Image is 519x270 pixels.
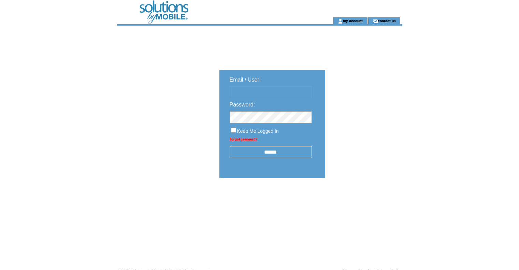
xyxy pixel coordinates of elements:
[237,128,279,134] span: Keep Me Logged In
[338,18,343,24] img: account_icon.gif;jsessionid=C1BAE1640BC2432782694DFF2CF92212
[378,18,396,23] a: contact us
[345,195,379,204] img: transparent.png;jsessionid=C1BAE1640BC2432782694DFF2CF92212
[230,77,261,83] span: Email / User:
[230,137,257,141] a: Forgot password?
[373,18,378,24] img: contact_us_icon.gif;jsessionid=C1BAE1640BC2432782694DFF2CF92212
[230,102,255,108] span: Password:
[343,18,363,23] a: my account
